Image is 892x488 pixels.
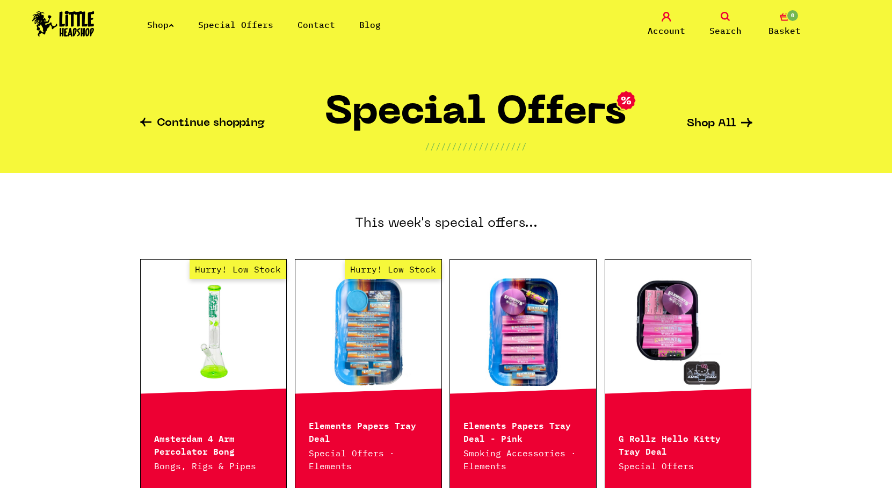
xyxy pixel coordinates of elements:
a: Shop [147,19,174,30]
p: G Rollz Hello Kitty Tray Deal [619,431,738,457]
p: Elements Papers Tray Deal [309,418,428,444]
a: 0 Basket [758,12,811,37]
a: Hurry! Low Stock [295,278,441,386]
p: Amsterdam 4 Arm Percolator Bong [154,431,273,457]
p: Smoking Accessories · Elements [463,447,583,472]
p: Special Offers [619,460,738,472]
a: Search [699,12,752,37]
h1: Special Offers [325,95,626,140]
p: Special Offers · Elements [309,447,428,472]
a: Continue shopping [140,118,265,130]
p: Bongs, Rigs & Pipes [154,460,273,472]
a: Contact [298,19,335,30]
span: Search [709,24,742,37]
h3: This week's special offers... [140,173,752,259]
a: Special Offers [198,19,273,30]
span: Hurry! Low Stock [190,260,286,279]
p: /////////////////// [425,140,527,153]
a: Blog [359,19,381,30]
a: Hurry! Low Stock [141,278,287,386]
p: Elements Papers Tray Deal - Pink [463,418,583,444]
img: Little Head Shop Logo [32,11,95,37]
span: Hurry! Low Stock [345,260,441,279]
span: 0 [786,9,799,22]
span: Basket [768,24,801,37]
span: Account [648,24,685,37]
a: Shop All [687,118,752,130]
